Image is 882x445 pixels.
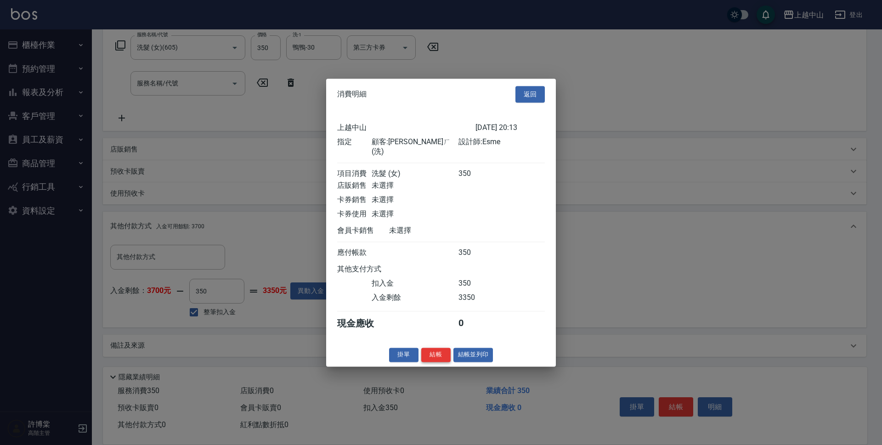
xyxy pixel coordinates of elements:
[372,195,458,205] div: 未選擇
[421,348,451,362] button: 結帳
[515,86,545,103] button: 返回
[337,265,407,274] div: 其他支付方式
[337,317,389,330] div: 現金應收
[337,137,372,157] div: 指定
[372,209,458,219] div: 未選擇
[337,226,389,236] div: 會員卡銷售
[458,279,493,288] div: 350
[337,209,372,219] div: 卡券使用
[337,123,475,133] div: 上越中山
[372,279,458,288] div: 扣入金
[458,137,545,157] div: 設計師: Esme
[389,348,418,362] button: 掛單
[337,90,367,99] span: 消費明細
[458,169,493,179] div: 350
[337,169,372,179] div: 項目消費
[337,195,372,205] div: 卡券銷售
[372,169,458,179] div: 洗髮 (女)
[337,248,372,258] div: 應付帳款
[372,293,458,303] div: 入金剩餘
[453,348,493,362] button: 結帳並列印
[337,181,372,191] div: 店販銷售
[458,248,493,258] div: 350
[372,181,458,191] div: 未選擇
[475,123,545,133] div: [DATE] 20:13
[372,137,458,157] div: 顧客: [PERSON_NAME]ㄏ(洗)
[458,293,493,303] div: 3350
[389,226,475,236] div: 未選擇
[458,317,493,330] div: 0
